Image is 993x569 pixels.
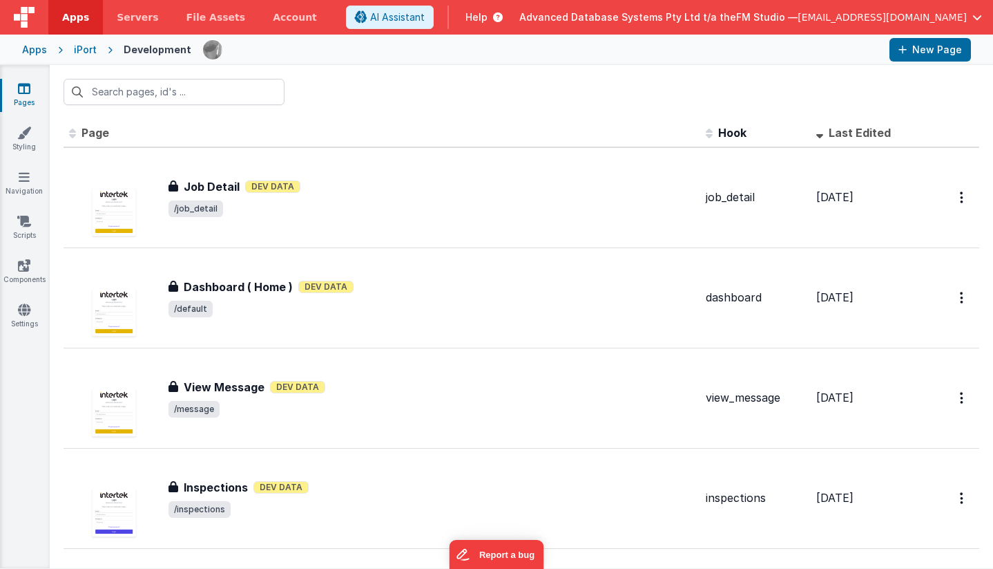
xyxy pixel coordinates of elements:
span: Dev Data [270,381,325,393]
h3: View Message [184,379,264,395]
img: 51bd7b176fb848012b2e1c8b642a23b7 [203,40,222,59]
span: /default [168,301,213,317]
h3: Dashboard ( Home ) [184,279,293,295]
span: [DATE] [816,491,854,505]
span: [DATE] [816,391,854,404]
span: Advanced Database Systems Pty Ltd t/a theFM Studio — [519,10,798,24]
span: Dev Data [298,281,354,293]
span: Hook [718,126,746,140]
div: view_message [706,390,805,406]
span: Servers [117,10,158,24]
span: Last Edited [829,126,891,140]
h3: Inspections [184,479,248,496]
span: Page [81,126,109,140]
span: Apps [62,10,89,24]
span: File Assets [186,10,246,24]
span: /inspections [168,501,231,518]
button: AI Assistant [346,6,434,29]
div: job_detail [706,189,805,205]
span: [EMAIL_ADDRESS][DOMAIN_NAME] [798,10,967,24]
button: New Page [889,38,971,62]
span: Dev Data [245,180,300,193]
span: AI Assistant [370,10,425,24]
span: [DATE] [816,190,854,204]
span: /job_detail [168,200,223,217]
span: Help [465,10,488,24]
button: Options [952,384,974,412]
iframe: Marker.io feedback button [450,540,544,569]
button: Options [952,283,974,312]
div: Apps [22,43,47,57]
span: Dev Data [253,481,309,494]
span: [DATE] [816,290,854,304]
button: Options [952,484,974,512]
div: Development [124,43,191,57]
input: Search pages, id's ... [64,79,285,105]
div: iPort [74,43,97,57]
div: dashboard [706,290,805,306]
h3: Job Detail [184,178,240,195]
button: Options [952,183,974,212]
div: inspections [706,490,805,506]
span: /message [168,401,220,418]
button: Advanced Database Systems Pty Ltd t/a theFM Studio — [EMAIL_ADDRESS][DOMAIN_NAME] [519,10,982,24]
